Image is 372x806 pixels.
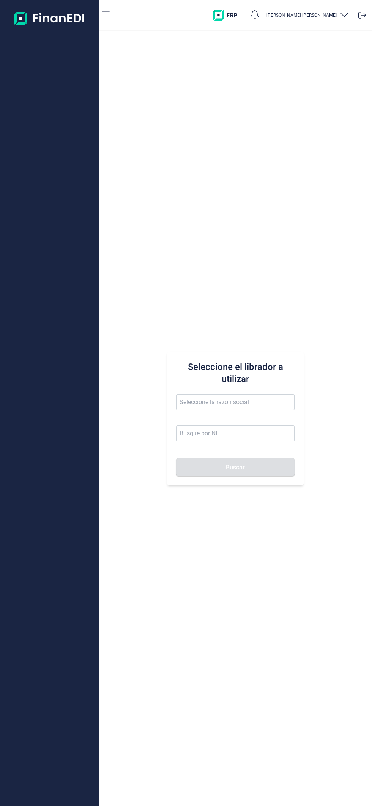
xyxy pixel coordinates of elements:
[176,425,295,441] input: Busque por NIF
[213,10,243,21] img: erp
[14,6,85,30] img: Logo de aplicación
[266,12,337,18] p: [PERSON_NAME] [PERSON_NAME]
[176,458,295,476] button: Buscar
[226,465,245,470] span: Buscar
[266,10,349,21] button: [PERSON_NAME] [PERSON_NAME]
[176,361,295,385] h3: Seleccione el librador a utilizar
[176,394,295,410] input: Seleccione la razón social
